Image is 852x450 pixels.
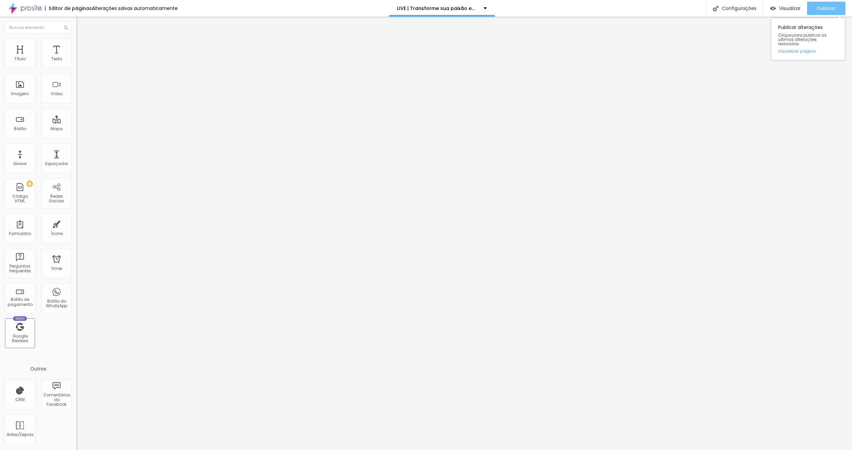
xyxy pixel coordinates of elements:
button: Publicar [807,2,845,15]
img: Icone [713,6,719,11]
span: Visualizar [779,6,800,11]
div: Comentários do Facebook [43,393,70,407]
div: Formulário [9,231,31,236]
div: CRM [15,397,25,402]
div: Vídeo [51,92,63,96]
div: Timer [51,266,62,271]
a: Visualizar página [778,49,838,53]
div: Google Reviews [7,334,33,343]
button: Visualizar [763,2,807,15]
div: Ícone [51,231,63,236]
div: Perguntas frequentes [7,264,33,274]
div: Código HTML [7,194,33,204]
iframe: Editor [77,17,852,450]
div: Botão de pagamento [7,297,33,307]
img: Icone [64,26,68,30]
span: Publicar [817,6,835,11]
div: Imagem [11,92,29,96]
span: Clique para publicar as ultimas alterações reaizadas [778,33,838,46]
div: Texto [51,57,62,61]
div: Antes/Depois [7,432,33,437]
div: Novo [13,316,27,321]
p: LIVE | Transforme sua paixão em lucro [397,6,479,11]
div: Redes Sociais [43,194,70,204]
div: Espaçador [45,161,68,166]
div: Editor de páginas [45,6,92,11]
div: Título [14,57,26,61]
div: Botão [14,126,26,131]
div: Botão do WhatsApp [43,299,70,309]
div: Alterações salvas automaticamente [92,6,178,11]
input: Buscar elemento [5,22,72,34]
div: Publicar alterações [771,18,845,60]
div: Mapa [51,126,63,131]
img: view-1.svg [770,6,776,11]
div: Divisor [13,161,27,166]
